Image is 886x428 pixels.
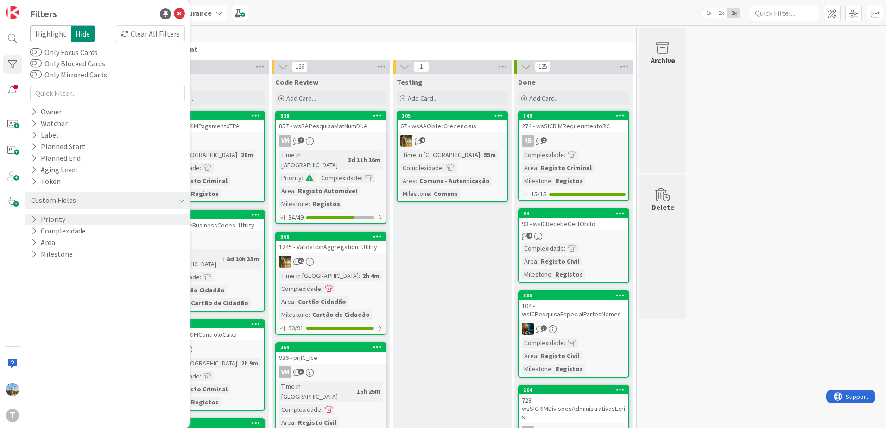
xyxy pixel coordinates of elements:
[519,209,628,218] div: 94
[715,8,728,18] span: 2x
[526,233,532,239] span: 4
[538,256,582,266] div: Registo Civil
[288,213,304,222] span: 34/49
[535,61,551,72] span: 125
[155,211,264,231] div: 253915 - UpdateBusinessCodes_Utility
[276,366,386,378] div: VM
[30,152,82,164] div: Planned End
[239,358,260,368] div: 2h 9m
[189,189,221,199] div: Registos
[30,118,69,129] div: Watcher
[279,271,359,281] div: Time in [GEOGRAPHIC_DATA]
[155,120,264,132] div: 269 - wsSICRIMPagamentoTPA
[398,135,507,147] div: JC
[400,135,412,147] img: JC
[519,209,628,230] div: 9493 - wsICRecebeCertObito
[292,61,308,72] span: 126
[400,150,480,160] div: Time in [GEOGRAPHIC_DATA]
[200,371,201,381] span: :
[519,112,628,132] div: 149274 - wsSICRIMRequerimentoRC
[275,77,318,87] span: Code Review
[538,163,594,173] div: Registo Criminal
[159,212,264,218] div: 253
[276,256,386,268] div: JC
[553,269,585,279] div: Registos
[30,70,42,79] button: Only Mirrored Cards
[279,256,291,268] img: JC
[551,364,553,374] span: :
[522,176,551,186] div: Milestone
[276,343,386,352] div: 364
[419,137,425,143] span: 4
[551,176,553,186] span: :
[154,319,265,411] a: 308727 - wsSICRIMControloCaixaJCTime in [GEOGRAPHIC_DATA]:2h 9mComplexidade:Area:Registo Criminal...
[280,113,386,119] div: 338
[276,135,386,147] div: VM
[310,309,372,320] div: Cartão de Cidadão
[30,176,62,187] div: Token
[158,358,237,368] div: Time in [GEOGRAPHIC_DATA]
[537,256,538,266] span: :
[155,320,264,340] div: 308727 - wsSICRIMControloCaixa
[30,25,71,42] span: Highlight
[519,323,628,335] div: JC
[298,369,304,375] span: 8
[159,113,264,119] div: 144
[288,323,304,333] span: 90/91
[519,291,628,320] div: 306104 - wsICPesquisaEspecialPartesNomes
[553,364,585,374] div: Registos
[189,397,221,407] div: Registos
[344,155,346,165] span: :
[538,351,582,361] div: Registo Civil
[519,386,628,394] div: 264
[541,137,547,143] span: 2
[400,176,416,186] div: Area
[353,386,354,397] span: :
[276,352,386,364] div: 936 - prjIC_Ice
[522,135,534,147] div: RB
[279,296,294,307] div: Area
[431,189,460,199] div: Comuns
[237,358,239,368] span: :
[523,210,628,217] div: 94
[296,186,360,196] div: Registo Automóvel
[361,173,362,183] span: :
[286,94,316,102] span: Add Card...
[398,112,507,132] div: 10567 - wsAAObterCredenciais
[279,135,291,147] div: VM
[481,150,498,160] div: 55m
[155,343,264,355] div: JC
[522,256,537,266] div: Area
[518,290,629,378] a: 306104 - wsICPesquisaEspecialPartesNomesJCComplexidade:Area:Registo CivilMilestone:Registos
[279,186,294,196] div: Area
[159,420,264,427] div: 318
[279,417,294,428] div: Area
[298,137,304,143] span: 7
[519,394,628,423] div: 728 - wsSICRIMDivisoesAdministrativasEcris
[652,201,674,213] div: Delete
[321,404,323,415] span: :
[346,155,383,165] div: 3d 11h 16m
[564,150,565,160] span: :
[522,323,534,335] img: JC
[279,173,302,183] div: Priority
[30,248,74,260] button: Milestone
[30,106,63,118] div: Owner
[19,1,42,13] span: Support
[30,58,105,69] label: Only Blocked Cards
[522,150,564,160] div: Complexidade
[519,112,628,120] div: 149
[155,211,264,219] div: 253
[155,135,264,147] div: AP
[310,199,342,209] div: Registos
[280,233,386,240] div: 366
[519,218,628,230] div: 93 - wsICRecebeCertObito
[518,111,629,201] a: 149274 - wsSICRIMRequerimentoRCRBComplexidade:Area:Registo CriminalMilestone:Registos15/15
[360,271,382,281] div: 2h 4m
[276,112,386,132] div: 338857 - wsRAPesquisaMatNumDUA
[276,233,386,241] div: 366
[155,234,264,246] div: JC
[408,94,437,102] span: Add Card...
[519,135,628,147] div: RB
[200,163,201,173] span: :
